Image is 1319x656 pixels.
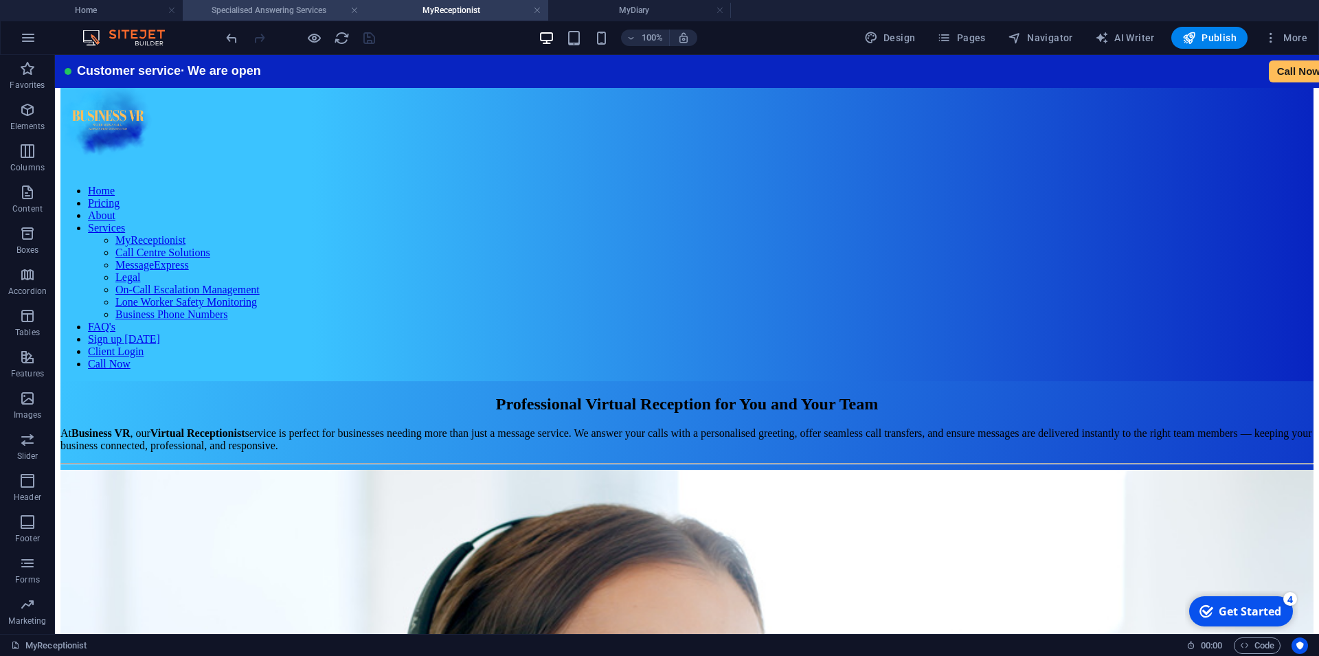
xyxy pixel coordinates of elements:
p: Boxes [16,245,39,256]
p: Forms [15,574,40,585]
span: Publish [1182,31,1237,45]
div: Design (Ctrl+Alt+Y) [859,27,921,49]
i: Undo: Change HTML (Ctrl+Z) [224,30,240,46]
p: Elements [10,121,45,132]
p: Accordion [8,286,47,297]
p: Header [14,492,41,503]
span: AI Writer [1095,31,1155,45]
button: Code [1234,637,1281,654]
span: Code [1240,637,1274,654]
button: Click here to leave preview mode and continue editing [306,30,322,46]
p: Images [14,409,42,420]
h6: 100% [642,30,664,46]
img: Editor Logo [79,30,182,46]
span: 00 00 [1201,637,1222,654]
p: Features [11,368,44,379]
h4: MyDiary [548,3,731,18]
div: Get Started 4 items remaining, 20% complete [4,5,108,36]
i: Reload page [334,30,350,46]
h6: Session time [1186,637,1223,654]
div: 4 [98,1,112,15]
button: 100% [621,30,670,46]
p: Slider [17,451,38,462]
button: reload [333,30,350,46]
p: Footer [15,533,40,544]
button: undo [223,30,240,46]
h4: Specialised Answering Services [183,3,365,18]
span: Pages [937,31,985,45]
button: Publish [1171,27,1248,49]
p: Content [12,203,43,214]
p: Marketing [8,615,46,626]
span: Navigator [1008,31,1073,45]
button: Navigator [1002,27,1079,49]
a: Click to cancel selection. Double-click to open Pages [11,637,87,654]
p: Favorites [10,80,45,91]
i: On resize automatically adjust zoom level to fit chosen device. [677,32,690,44]
p: Tables [15,327,40,338]
div: Get Started [34,13,96,28]
button: AI Writer [1090,27,1160,49]
span: More [1264,31,1307,45]
p: Columns [10,162,45,173]
button: Design [859,27,921,49]
h4: MyReceptionist [365,3,548,18]
button: Usercentrics [1292,637,1308,654]
span: : [1210,640,1213,651]
span: Design [864,31,916,45]
button: More [1259,27,1313,49]
button: Pages [932,27,991,49]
